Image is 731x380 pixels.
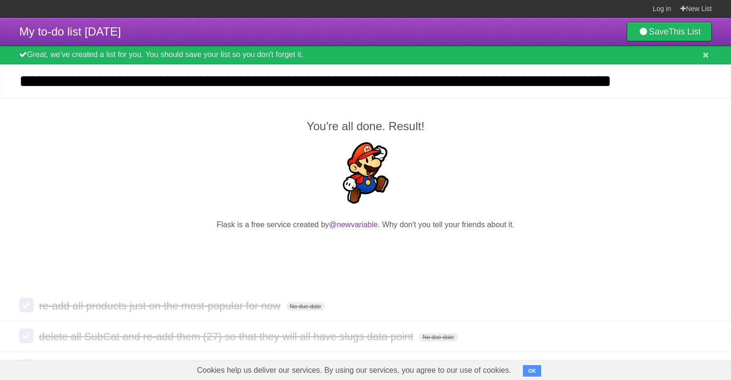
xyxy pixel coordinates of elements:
[39,300,283,312] span: re-add all products just on the most-popular for now
[19,219,712,231] p: Flask is a free service created by . Why don't you tell your friends about it.
[419,333,458,342] span: No due date
[335,142,396,204] img: Super Mario
[669,27,701,37] b: This List
[329,221,378,229] a: @newvariable
[286,302,325,311] span: No due date
[523,365,542,377] button: OK
[19,359,34,374] label: Done
[39,331,416,343] span: delete all SubCat and re-add them (27) so that they will all have slugs data point
[187,361,521,380] span: Cookies help us deliver our services. By using our services, you agree to our use of cookies.
[19,25,121,38] span: My to-do list [DATE]
[348,243,383,256] iframe: X Post Button
[627,22,712,41] a: SaveThis List
[19,298,34,312] label: Done
[19,118,712,135] h2: You're all done. Result!
[19,329,34,343] label: Done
